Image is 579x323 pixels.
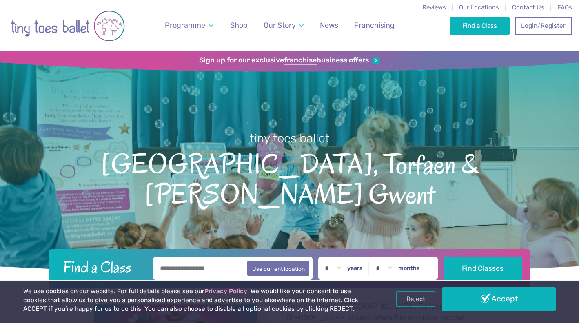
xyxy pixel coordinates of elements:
span: [GEOGRAPHIC_DATA], Torfaen & [PERSON_NAME] Gwent [14,146,565,210]
a: News [316,16,342,35]
label: months [398,265,420,272]
a: Our Locations [459,4,499,11]
a: Accept [442,287,556,311]
a: Privacy Policy [204,288,247,295]
button: Use current location [247,261,310,276]
a: Our Story [260,16,308,35]
button: Find Classes [444,257,522,280]
strong: franchise [284,56,317,65]
p: We use cookies on our website. For full details please see our . We would like your consent to us... [23,287,370,314]
a: Find a Class [450,17,510,35]
a: FAQs [557,4,572,11]
label: years [347,265,363,272]
a: Contact Us [512,4,544,11]
a: Sign up for our exclusivefranchisebusiness offers [199,56,380,65]
a: Shop [226,16,251,35]
a: Programme [161,16,217,35]
span: Shop [230,21,248,29]
a: Login/Register [515,17,572,35]
span: Franchising [354,21,395,29]
h2: Find a Class [57,257,147,277]
a: Reject [396,291,435,307]
span: Our Story [264,21,296,29]
span: Programme [165,21,205,29]
img: tiny toes ballet [11,5,125,46]
span: News [320,21,338,29]
a: Reviews [422,4,446,11]
a: Franchising [351,16,398,35]
small: tiny toes ballet [250,131,330,145]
